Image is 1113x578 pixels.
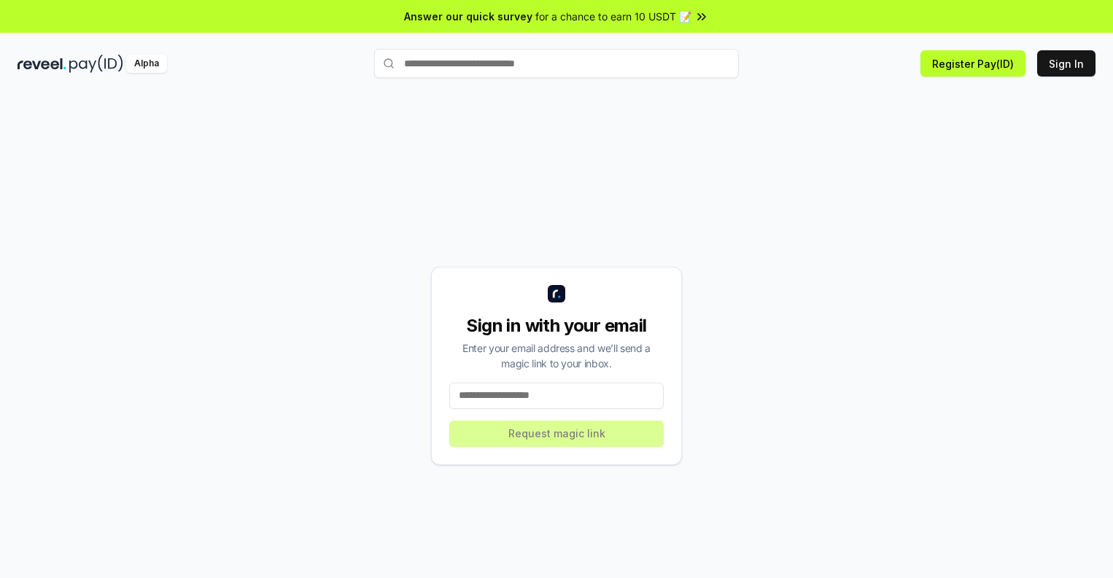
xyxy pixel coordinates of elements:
img: pay_id [69,55,123,73]
div: Enter your email address and we’ll send a magic link to your inbox. [449,340,664,371]
div: Sign in with your email [449,314,664,337]
button: Register Pay(ID) [920,50,1025,77]
span: Answer our quick survey [404,9,532,24]
img: reveel_dark [18,55,66,73]
img: logo_small [548,285,565,302]
span: for a chance to earn 10 USDT 📝 [535,9,691,24]
button: Sign In [1037,50,1095,77]
div: Alpha [126,55,167,73]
